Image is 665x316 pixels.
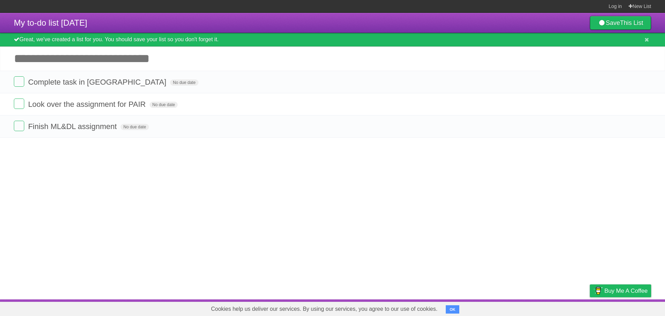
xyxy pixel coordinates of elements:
span: Buy me a coffee [604,285,648,297]
span: My to-do list [DATE] [14,18,87,27]
span: Cookies help us deliver our services. By using our services, you agree to our use of cookies. [204,302,444,316]
a: Buy me a coffee [590,284,651,297]
a: About [498,301,512,314]
b: This List [620,19,643,26]
span: No due date [170,79,198,86]
button: OK [446,305,459,314]
label: Done [14,76,24,87]
span: Complete task in [GEOGRAPHIC_DATA] [28,78,168,86]
label: Done [14,121,24,131]
label: Done [14,99,24,109]
a: Suggest a feature [608,301,651,314]
a: Developers [521,301,549,314]
span: No due date [150,102,178,108]
a: SaveThis List [590,16,651,30]
img: Buy me a coffee [593,285,603,297]
span: Look over the assignment for PAIR [28,100,148,109]
a: Terms [557,301,573,314]
a: Privacy [581,301,599,314]
span: Finish ML&DL assignment [28,122,118,131]
span: No due date [121,124,149,130]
